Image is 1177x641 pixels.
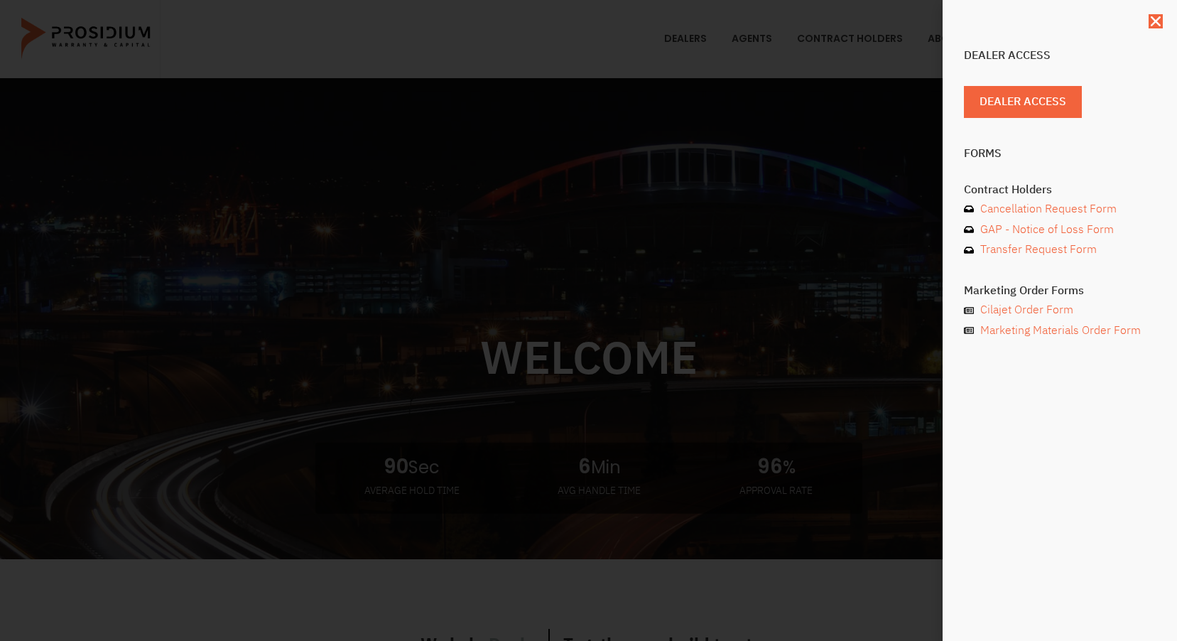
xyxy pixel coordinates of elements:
span: Cancellation Request Form [977,199,1117,220]
a: Dealer Access [964,86,1082,118]
h4: Marketing Order Forms [964,285,1156,296]
a: GAP - Notice of Loss Form [964,220,1156,240]
span: Marketing Materials Order Form [977,320,1141,341]
a: Transfer Request Form [964,239,1156,260]
h4: Contract Holders [964,184,1156,195]
h4: Forms [964,148,1156,159]
span: Cilajet Order Form [977,300,1073,320]
h4: Dealer Access [964,50,1156,61]
span: Transfer Request Form [977,239,1097,260]
a: Close [1149,14,1163,28]
span: GAP - Notice of Loss Form [977,220,1114,240]
a: Cancellation Request Form [964,199,1156,220]
a: Marketing Materials Order Form [964,320,1156,341]
span: Dealer Access [980,92,1066,112]
a: Cilajet Order Form [964,300,1156,320]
